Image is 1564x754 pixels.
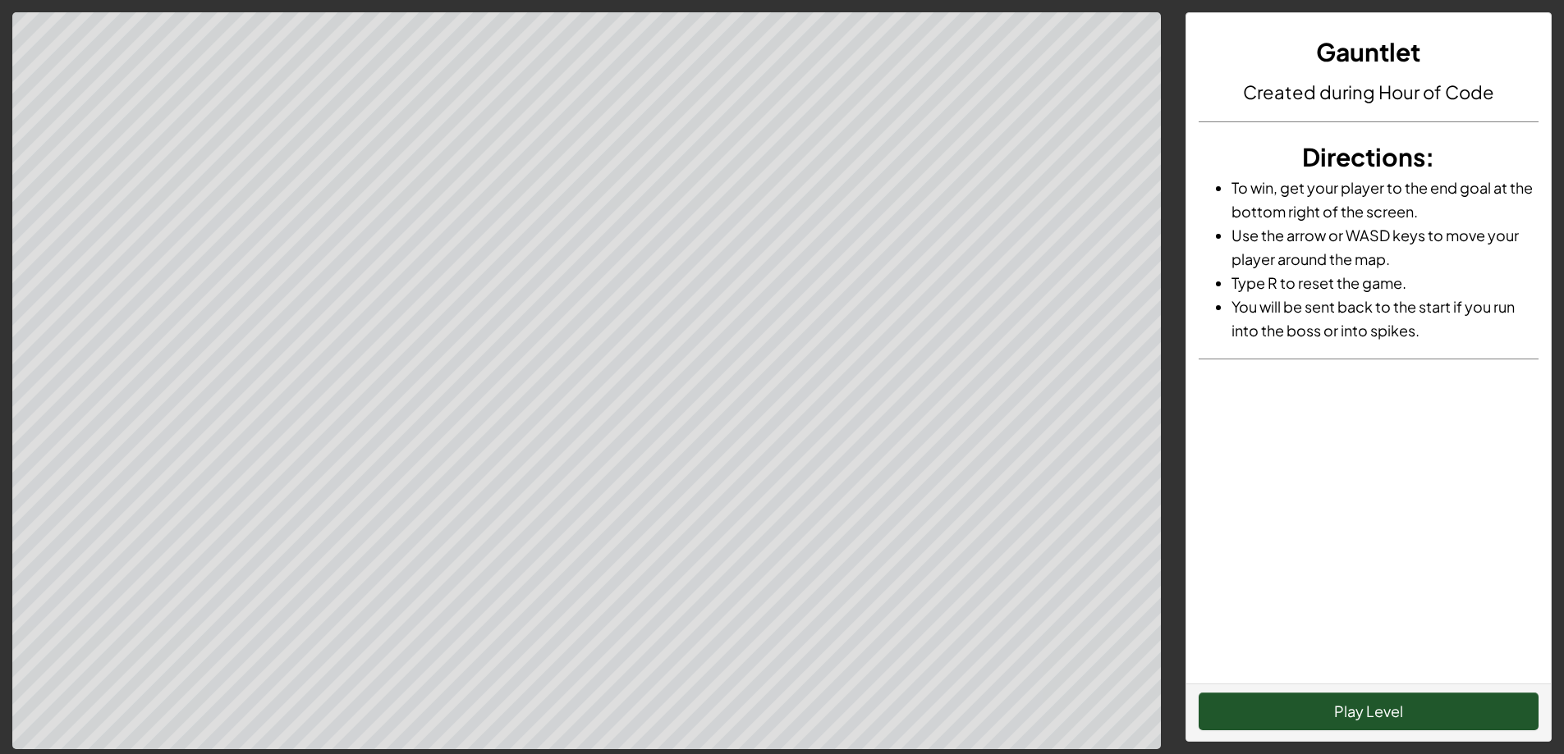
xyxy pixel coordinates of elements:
[1231,223,1539,271] li: Use the arrow or WASD keys to move your player around the map.
[1231,176,1539,223] li: To win, get your player to the end goal at the bottom right of the screen.
[1302,141,1425,172] span: Directions
[1199,139,1539,176] h3: :
[1231,271,1539,295] li: Type R to reset the game.
[1231,295,1539,342] li: You will be sent back to the start if you run into the boss or into spikes.
[1199,34,1539,71] h3: Gauntlet
[1199,692,1539,730] button: Play Level
[1199,79,1539,105] h4: Created during Hour of Code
